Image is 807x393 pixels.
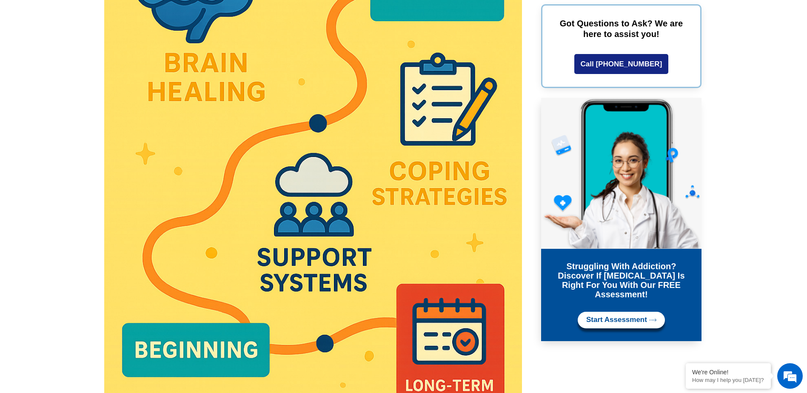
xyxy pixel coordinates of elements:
textarea: Type your message and hit 'Enter' [4,232,162,262]
div: Minimize live chat window [140,4,160,25]
div: Navigation go back [9,44,22,57]
span: Start Assessment [586,316,647,324]
a: Start Assessment [578,312,665,328]
span: We're online! [49,107,117,193]
p: How may I help you today? [692,377,764,383]
div: Chat with us now [57,45,156,56]
p: Got Questions to Ask? We are here to assist you! [555,18,687,40]
img: Online Suboxone Treatment - Opioid Addiction Treatment using phone [541,98,701,249]
h3: Struggling with addiction? Discover if [MEDICAL_DATA] is right for you with our FREE Assessment! [548,262,695,299]
span: Call [PHONE_NUMBER] [581,60,662,68]
a: Call [PHONE_NUMBER] [574,54,669,74]
div: We're Online! [692,369,764,376]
